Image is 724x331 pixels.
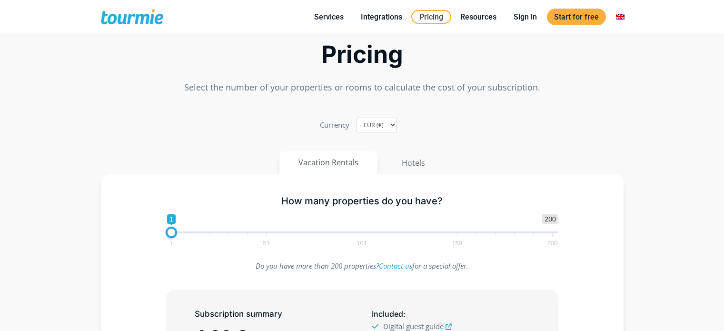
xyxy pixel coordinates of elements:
[383,321,444,331] span: Digital guest guide
[355,241,368,245] span: 101
[262,241,271,245] span: 51
[168,241,174,245] span: 1
[450,241,464,245] span: 150
[101,81,624,94] p: Select the number of your properties or rooms to calculate the cost of your subscription.
[453,11,504,23] a: Resources
[195,308,352,320] h5: Subscription summary
[411,10,451,24] a: Pricing
[546,241,559,245] span: 200
[354,11,409,23] a: Integrations
[542,214,558,224] span: 200
[382,151,445,174] button: Hotels
[379,261,412,271] a: Contact us
[547,9,606,25] a: Start for free
[166,260,558,272] p: Do you have more than 200 properties? for a special offer.
[372,308,529,320] h5: :
[166,195,558,207] h5: How many properties do you have?
[320,119,349,131] label: Currency
[279,151,377,174] button: Vacation Rentals
[372,309,403,319] span: Included
[506,11,544,23] a: Sign in
[101,43,624,66] h2: Pricing
[167,214,176,224] span: 1
[307,11,351,23] a: Services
